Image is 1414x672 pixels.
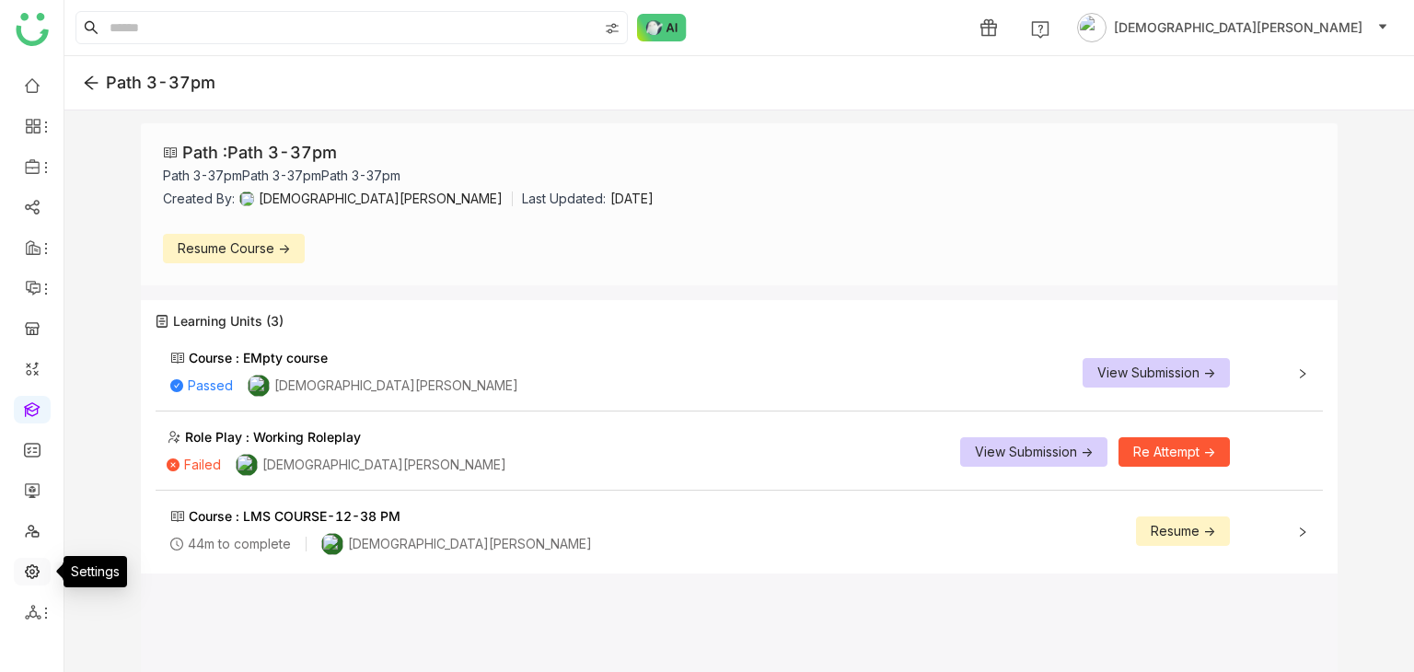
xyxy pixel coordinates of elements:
img: 684a9b06de261c4b36a3cf65 [321,533,343,555]
span: Resume -> [1151,521,1215,541]
span: Learning Units (3) [173,315,284,328]
div: Failed [184,455,221,475]
button: Resume -> [1136,516,1230,546]
div: Path 3-37pmPath 3-37pmPath 3-37pm [163,169,654,182]
div: Role Play : [167,427,361,446]
div: [DEMOGRAPHIC_DATA][PERSON_NAME] [262,455,506,475]
div: Role Play :Working RoleplayFailed[DEMOGRAPHIC_DATA][PERSON_NAME]View Submission ->Re Attempt -> [156,416,1323,490]
div: [DEMOGRAPHIC_DATA][PERSON_NAME] [274,376,518,396]
img: union.svg [156,315,168,328]
button: Resume Course -> [163,234,305,263]
img: ask-buddy-normal.svg [637,14,687,41]
button: Re Attempt -> [1118,437,1230,467]
span: Resume Course -> [178,238,290,259]
span: [DEMOGRAPHIC_DATA][PERSON_NAME] [1114,17,1362,38]
div: Course : [170,506,400,526]
div: Passed [188,376,233,396]
div: [DATE] [610,192,654,205]
div: Course : [170,348,328,367]
div: Settings [64,556,127,587]
img: help.svg [1031,20,1049,39]
div: [DEMOGRAPHIC_DATA][PERSON_NAME] [259,192,503,205]
div: EMpty course [243,348,328,367]
div: Created By: [163,192,235,205]
div: Working Roleplay [253,427,361,446]
img: 684a9b06de261c4b36a3cf65 [236,454,258,476]
img: avatar [1077,13,1107,42]
div: 44m to complete [188,534,291,554]
button: View Submission -> [960,437,1107,467]
div: Course :EMpty coursePassed[DEMOGRAPHIC_DATA][PERSON_NAME]View Submission -> [156,337,1323,411]
div: Course :LMS COURSE-12-38 PM44m to complete[DEMOGRAPHIC_DATA][PERSON_NAME]Resume -> [156,495,1323,569]
img: logo [16,13,49,46]
div: [DEMOGRAPHIC_DATA][PERSON_NAME] [348,534,592,554]
div: Path 3-37pm [106,76,215,89]
div: LMS COURSE-12-38 PM [243,506,400,526]
button: [DEMOGRAPHIC_DATA][PERSON_NAME] [1073,13,1392,42]
div: Path : Path 3-37pm [163,145,654,160]
button: View Submission -> [1083,358,1230,388]
img: 684a9b06de261c4b36a3cf65 [248,375,270,397]
img: 684a9b06de261c4b36a3cf65 [239,191,254,206]
span: View Submission -> [975,442,1093,462]
span: Re Attempt -> [1133,442,1215,462]
span: View Submission -> [1097,363,1215,383]
img: search-type.svg [605,21,620,36]
div: Last Updated: [522,192,606,205]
